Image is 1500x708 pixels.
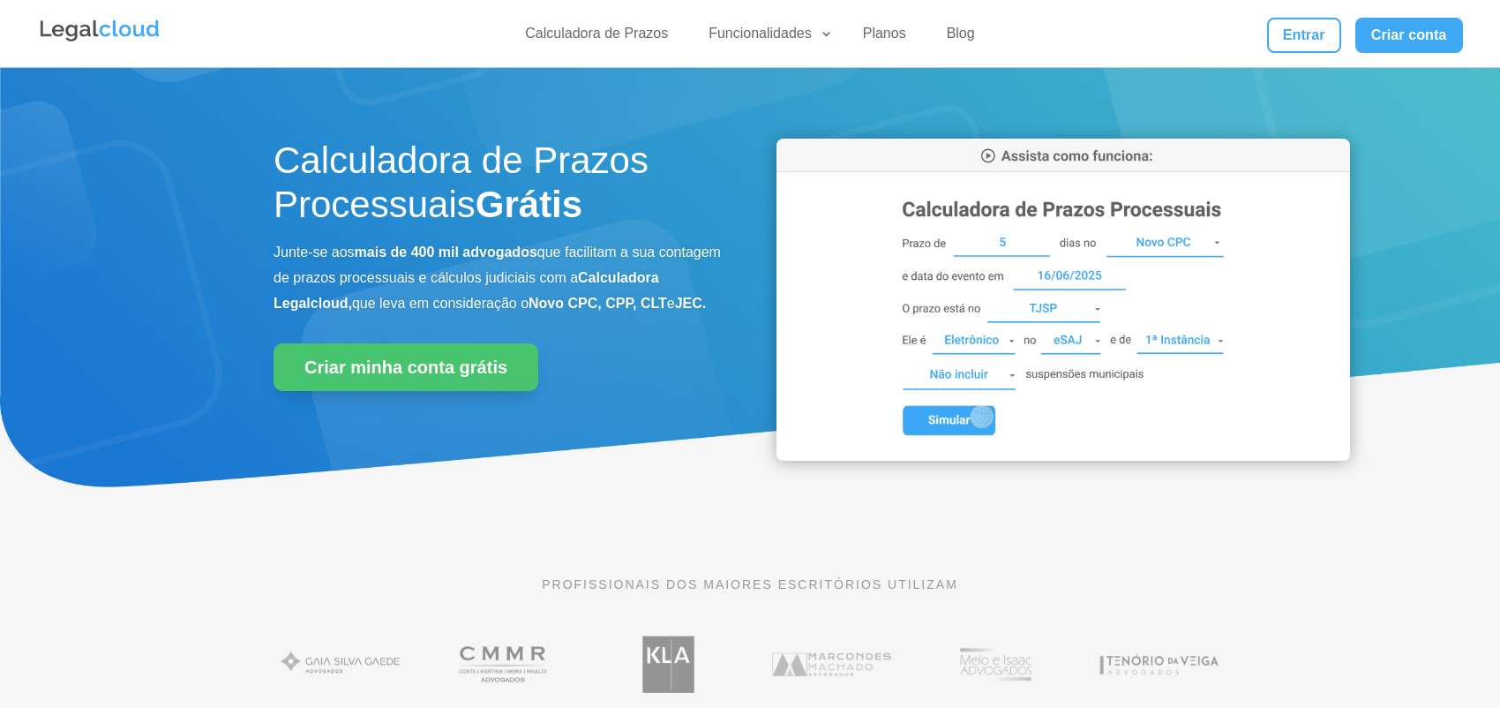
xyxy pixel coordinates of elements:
a: Criar minha conta grátis [274,343,538,391]
strong: Grátis [476,184,582,225]
a: Criar conta [1355,18,1463,53]
img: Koury Lopes Advogados [601,627,736,702]
a: Planos [852,25,917,50]
img: Calculadora de Prazos Processuais da Legalcloud [776,139,1350,461]
b: Novo CPC, CPP, CLT [529,296,667,311]
img: Costa Martins Meira Rinaldi Advogados [437,627,572,702]
img: Gaia Silva Gaede Advogados Associados [274,627,409,702]
p: PROFISSIONAIS DOS MAIORES ESCRITÓRIOS UTILIZAM [274,575,1226,594]
img: Profissionais do escritório Melo e Isaac Advogados utilizam a Legalcloud [928,627,1063,702]
img: Legalcloud Logo [38,18,161,44]
b: Calculadora Legalcloud, [274,270,659,311]
img: Marcondes Machado Advogados utilizam a Legalcloud [764,627,899,702]
a: Funcionalidades [698,25,833,50]
a: Calculadora de Prazos Processuais da Legalcloud [776,448,1350,463]
h1: Calculadora de Prazos Processuais [274,139,724,237]
img: Tenório da Veiga Advogados [1091,627,1226,702]
b: mais de 400 mil advogados [355,245,537,260]
a: Entrar [1267,18,1341,53]
p: Junte-se aos que facilitam a sua contagem de prazos processuais e cálculos judiciais com a que le... [274,240,724,316]
a: Logo da Legalcloud [38,32,161,47]
a: Calculadora de Prazos [514,25,679,50]
a: Blog [936,25,986,50]
b: JEC. [675,296,707,311]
